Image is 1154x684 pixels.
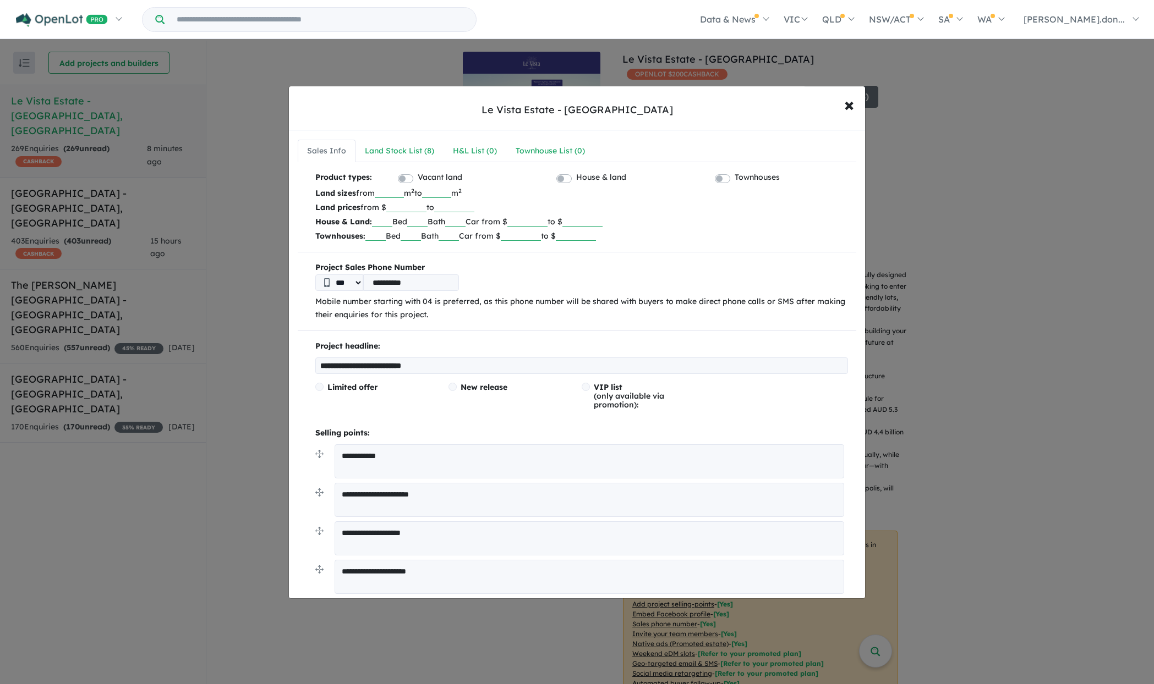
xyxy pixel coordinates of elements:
[315,171,372,186] b: Product types:
[315,450,324,458] img: drag.svg
[307,145,346,158] div: Sales Info
[315,188,356,198] b: Land sizes
[576,171,626,184] label: House & land
[315,202,360,212] b: Land prices
[482,103,673,117] div: Le Vista Estate - [GEOGRAPHIC_DATA]
[315,261,848,274] b: Project Sales Phone Number
[16,13,108,27] img: Openlot PRO Logo White
[324,278,330,287] img: Phone icon
[594,382,664,410] span: (only available via promotion):
[844,92,854,116] span: ×
[458,187,462,195] sup: 2
[315,231,365,241] b: Townhouses:
[315,186,848,200] p: from m to m
[411,187,414,195] sup: 2
[315,340,848,353] p: Project headline:
[315,214,848,229] p: Bed Bath Car from $ to $
[315,488,324,497] img: drag.svg
[365,145,434,158] div: Land Stock List ( 8 )
[315,527,324,535] img: drag.svg
[516,145,585,158] div: Townhouse List ( 0 )
[315,295,848,322] p: Mobile number starting with 04 is preferred, as this phone number will be shared with buyers to m...
[315,565,324,573] img: drag.svg
[327,382,378,392] span: Limited offer
[453,145,497,158] div: H&L List ( 0 )
[461,382,507,392] span: New release
[167,8,474,31] input: Try estate name, suburb, builder or developer
[315,200,848,214] p: from $ to
[315,229,848,243] p: Bed Bath Car from $ to $
[735,171,780,184] label: Townhouses
[1024,14,1125,25] span: [PERSON_NAME].don...
[594,382,622,392] span: VIP list
[315,217,372,227] b: House & Land:
[315,427,848,440] p: Selling points:
[418,171,462,184] label: Vacant land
